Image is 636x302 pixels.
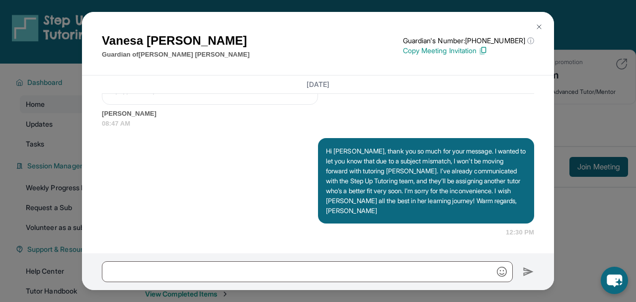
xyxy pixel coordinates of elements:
[497,267,507,277] img: Emoji
[102,109,534,119] span: [PERSON_NAME]
[326,146,526,216] p: Hi [PERSON_NAME], thank you so much for your message. I wanted to let you know that due to a subj...
[102,50,249,60] p: Guardian of [PERSON_NAME] [PERSON_NAME]
[403,36,534,46] p: Guardian's Number: [PHONE_NUMBER]
[403,46,534,56] p: Copy Meeting Invitation
[102,119,534,129] span: 08:47 AM
[535,23,543,31] img: Close Icon
[102,79,534,89] h3: [DATE]
[102,32,249,50] h1: Vanesa [PERSON_NAME]
[478,46,487,55] img: Copy Icon
[527,36,534,46] span: ⓘ
[601,267,628,294] button: chat-button
[506,227,534,237] span: 12:30 PM
[523,266,534,278] img: Send icon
